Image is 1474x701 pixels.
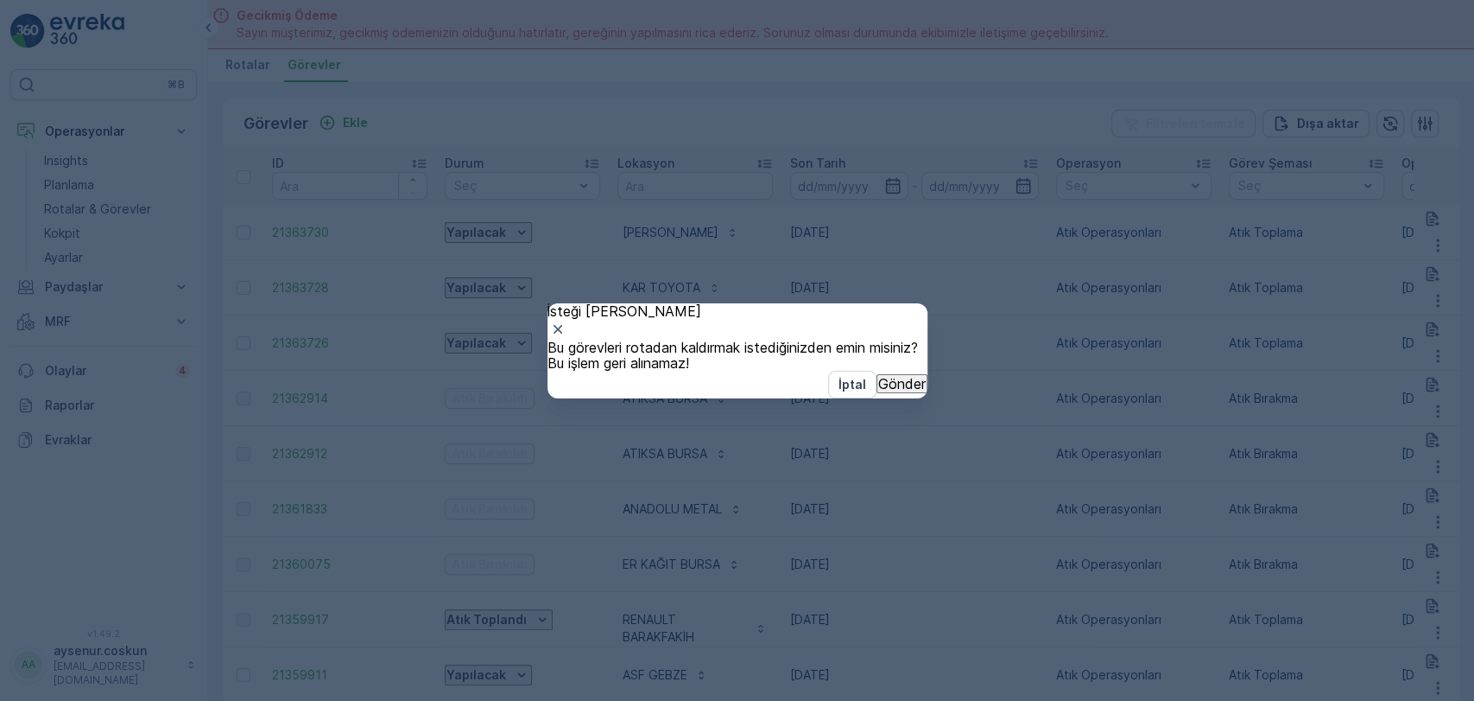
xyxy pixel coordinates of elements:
p: Gönder [878,376,926,392]
p: İsteği [PERSON_NAME] [547,303,927,319]
div: Bu görevleri rotadan kaldırmak istediğinizden emin misiniz? Bu işlem geri alınamaz! [547,340,927,371]
button: Gönder [876,374,927,393]
button: İptal [828,371,876,398]
p: İptal [838,376,866,393]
